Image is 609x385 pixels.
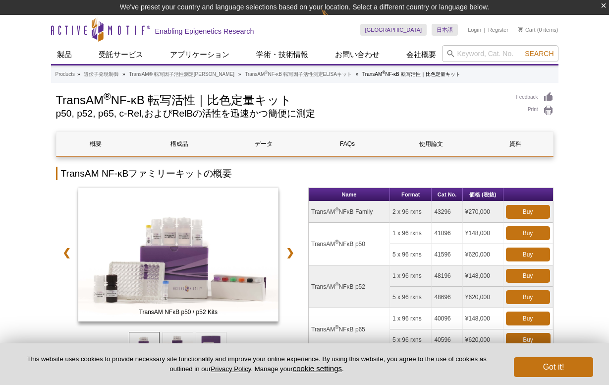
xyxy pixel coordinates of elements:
button: cookie settings [293,364,342,373]
a: TransAM NFκB p50 / p52 Kits [78,188,279,324]
input: Keyword, Cat. No. [442,45,558,62]
td: 40096 [432,308,462,329]
a: Cart [518,26,536,33]
a: 遺伝子発現制御 [84,70,118,79]
h2: p50, p52, p65, c-Rel,およびRelBの活性を迅速かつ簡便に測定 [56,109,506,118]
td: 1 x 96 rxns [390,308,432,329]
td: TransAM NFκB Family [309,201,390,223]
button: Got it! [514,357,593,377]
td: 5 x 96 rxns [390,329,432,351]
th: Cat No. [432,188,462,201]
h2: TransAM NF-κBファミリーキットの概要 [56,167,554,180]
a: データ [224,132,303,156]
a: 受託サービス [93,45,149,64]
a: Products [55,70,75,79]
th: Name [309,188,390,201]
a: TransAM®NF-κB 転写因子活性測定ELISAキット [245,70,352,79]
a: Login [468,26,481,33]
a: FAQs [308,132,387,156]
td: 41596 [432,244,462,265]
li: (0 items) [518,24,558,36]
td: 1 x 96 rxns [390,265,432,287]
span: Search [525,50,554,58]
td: ¥148,000 [463,265,503,287]
td: 2 x 96 rxns [390,201,432,223]
a: 製品 [51,45,78,64]
a: Register [488,26,508,33]
th: 価格 (税抜) [463,188,503,201]
sup: ® [335,282,338,287]
a: 構成品 [140,132,219,156]
li: | [484,24,486,36]
td: ¥620,000 [463,287,503,308]
p: This website uses cookies to provide necessary site functionality and improve your online experie... [16,355,498,374]
a: Buy [506,312,550,325]
th: Format [390,188,432,201]
a: Buy [506,333,551,347]
td: 43296 [432,201,462,223]
td: 41096 [432,223,462,244]
a: 概要 [56,132,135,156]
img: TransAM NFκB p50 / p52 Kits [78,188,279,321]
li: » [356,71,359,77]
a: 会社概要 [400,45,442,64]
img: Change Here [321,7,347,31]
td: TransAM NFκB p52 [309,265,390,308]
h1: TransAM NF-κB 転写活性｜比色定量キット [56,92,506,107]
td: ¥620,000 [463,244,503,265]
li: » [77,71,80,77]
td: 5 x 96 rxns [390,287,432,308]
a: [GEOGRAPHIC_DATA] [360,24,427,36]
a: Buy [506,226,550,240]
a: 日本語 [432,24,458,36]
td: 1 x 96 rxns [390,223,432,244]
td: 5 x 96 rxns [390,244,432,265]
sup: ® [335,324,338,330]
a: アプリケーション [164,45,235,64]
sup: ® [265,70,268,75]
a: TransAM® 転写因子活性測定[PERSON_NAME] [129,70,234,79]
td: ¥620,000 [463,329,503,351]
span: TransAM NFκB p50 / p52 Kits [80,307,277,317]
a: Print [516,105,554,116]
a: 学術・技術情報 [250,45,314,64]
a: Buy [506,205,550,219]
a: Feedback [516,92,554,103]
a: ❯ [279,241,301,264]
sup: ® [382,70,385,75]
td: ¥148,000 [463,308,503,329]
td: 48696 [432,287,462,308]
a: 資料 [476,132,554,156]
li: » [122,71,125,77]
a: お問い合わせ [329,45,386,64]
td: ¥270,000 [463,201,503,223]
li: » [238,71,241,77]
li: TransAM NF-κB 転写活性｜比色定量キット [362,71,460,77]
sup: ® [335,207,338,212]
sup: ® [104,91,111,102]
td: 40596 [432,329,462,351]
sup: ® [335,239,338,245]
td: TransAM NFκB p65 [309,308,390,351]
button: Search [522,49,556,58]
td: ¥148,000 [463,223,503,244]
a: Buy [506,290,550,304]
a: Buy [506,269,550,283]
a: 使用論文 [392,132,471,156]
a: Privacy Policy [211,365,251,373]
a: ❮ [56,241,77,264]
td: TransAM NFκB p50 [309,223,390,265]
a: Buy [506,248,550,261]
img: Your Cart [518,27,523,32]
h2: Enabling Epigenetics Research [155,27,254,36]
td: 48196 [432,265,462,287]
